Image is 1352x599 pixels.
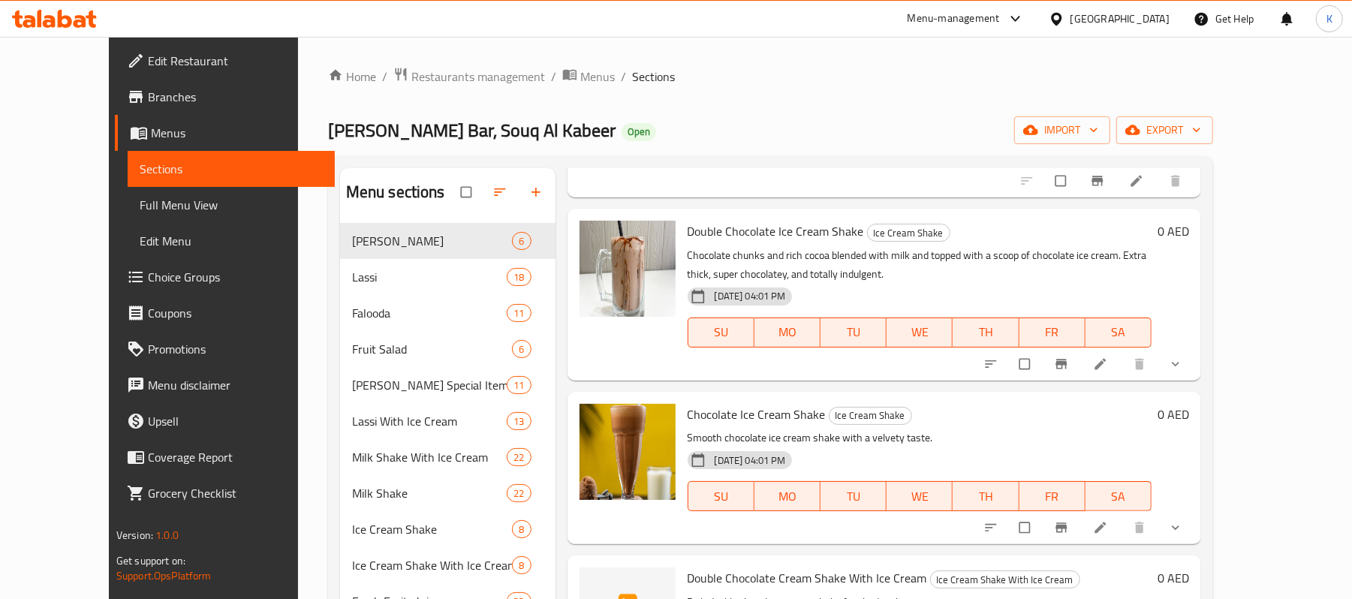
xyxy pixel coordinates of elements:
p: Smooth chocolate ice cream shake with a velvety taste. [688,429,1152,447]
a: Sections [128,151,335,187]
span: Milk Shake With Ice Cream [352,448,507,466]
button: sort-choices [974,511,1010,544]
div: Milk Shake22 [340,475,556,511]
div: items [507,448,531,466]
div: Lassi With Ice Cream13 [340,403,556,439]
span: 6 [513,234,530,248]
span: Milk Shake [352,484,507,502]
span: 18 [507,270,530,284]
span: Get support on: [116,551,185,570]
h6: 0 AED [1158,567,1189,588]
span: SA [1092,486,1146,507]
h2: Menu sections [346,181,445,203]
a: Menus [562,67,615,86]
span: Menus [580,68,615,86]
span: Edit Restaurant [148,52,323,70]
a: Edit Restaurant [115,43,335,79]
li: / [382,68,387,86]
span: Chocolate Ice Cream Shake [688,403,826,426]
span: TU [827,486,881,507]
a: Edit menu item [1093,357,1111,372]
button: WE [887,318,953,348]
a: Coverage Report [115,439,335,475]
span: Lassi With Ice Cream [352,412,507,430]
span: [PERSON_NAME] Bar, Souq Al Kabeer [328,113,616,147]
span: Upsell [148,412,323,430]
button: import [1014,116,1110,144]
span: Ice Cream Shake With Ice Cream [352,556,513,574]
span: Select to update [1010,513,1042,542]
button: sort-choices [974,348,1010,381]
span: Ice Cream Shake [868,224,950,242]
a: Promotions [115,331,335,367]
button: delete [1123,511,1159,544]
li: / [551,68,556,86]
span: K [1326,11,1332,27]
div: [PERSON_NAME]6 [340,223,556,259]
a: Upsell [115,403,335,439]
span: TH [959,321,1013,343]
span: Falooda [352,304,507,322]
div: Milk Shake With Ice Cream22 [340,439,556,475]
span: MO [760,321,815,343]
span: 8 [513,558,530,573]
h6: 0 AED [1158,221,1189,242]
span: Menu disclaimer [148,376,323,394]
span: Ice Cream Shake With Ice Cream [931,571,1079,588]
button: export [1116,116,1213,144]
a: Branches [115,79,335,115]
span: import [1026,121,1098,140]
span: SU [694,486,748,507]
a: Home [328,68,376,86]
div: Fruit Salad6 [340,331,556,367]
a: Edit menu item [1129,173,1147,188]
span: 8 [513,522,530,537]
button: delete [1123,348,1159,381]
span: 22 [507,486,530,501]
button: show more [1159,348,1195,381]
a: Full Menu View [128,187,335,223]
span: Edit Menu [140,232,323,250]
button: delete [1159,164,1195,197]
svg: Show Choices [1168,520,1183,535]
button: TU [821,481,887,511]
span: [PERSON_NAME] Special Items [352,376,507,394]
span: FR [1025,486,1079,507]
span: SA [1092,321,1146,343]
a: Grocery Checklist [115,475,335,511]
div: Ice Cream Shake8 [340,511,556,547]
button: TH [953,481,1019,511]
button: SA [1086,481,1152,511]
a: Support.OpsPlatform [116,566,212,585]
div: [PERSON_NAME] Special Items11 [340,367,556,403]
span: [PERSON_NAME] [352,232,513,250]
span: Select to update [1010,350,1042,378]
span: export [1128,121,1201,140]
svg: Show Choices [1168,357,1183,372]
span: [DATE] 04:01 PM [709,453,792,468]
span: WE [893,321,947,343]
span: [DATE] 04:01 PM [709,289,792,303]
nav: breadcrumb [328,67,1213,86]
span: Coupons [148,304,323,322]
button: TH [953,318,1019,348]
img: Chocolate Ice Cream Shake [580,404,676,500]
li: / [621,68,626,86]
span: SU [694,321,748,343]
button: Branch-specific-item [1045,348,1081,381]
div: Lassi18 [340,259,556,295]
span: TH [959,486,1013,507]
div: items [507,268,531,286]
span: 11 [507,306,530,321]
a: Restaurants management [393,67,545,86]
span: Double Chocolate Cream Shake With Ice Cream [688,567,927,589]
p: Chocolate chunks and rich cocoa blended with milk and topped with a scoop of chocolate ice cream.... [688,246,1152,284]
span: Version: [116,525,153,545]
button: FR [1019,318,1086,348]
div: Falooda11 [340,295,556,331]
span: 1.0.0 [155,525,179,545]
span: Coverage Report [148,448,323,466]
span: Select to update [1046,167,1078,195]
button: SU [688,481,754,511]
